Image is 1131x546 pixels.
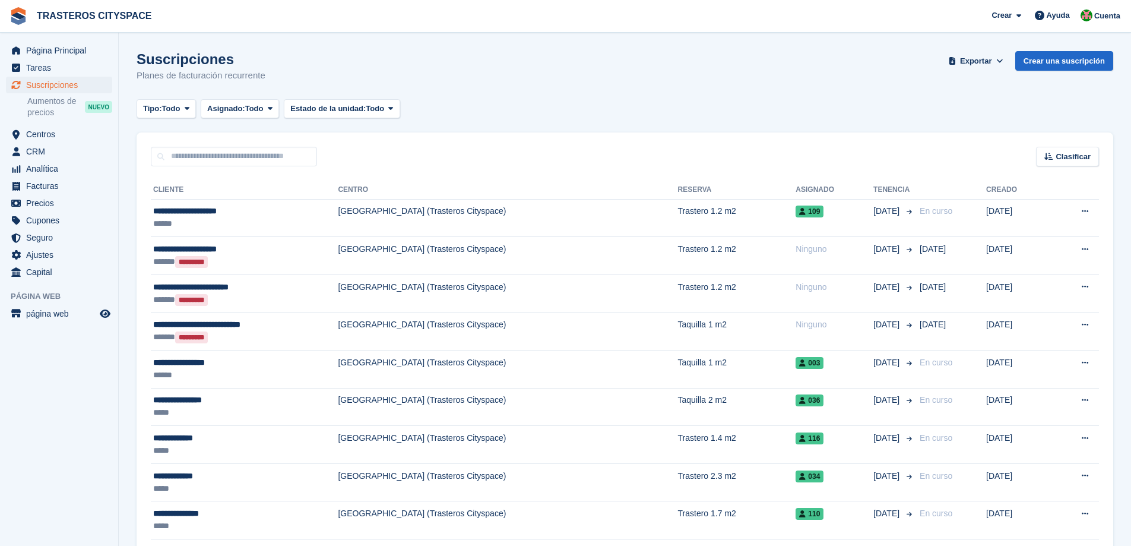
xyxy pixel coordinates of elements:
span: En curso [920,395,952,405]
span: Ayuda [1047,10,1070,21]
button: Exportar [946,51,1006,71]
span: Asignado: [207,103,245,115]
td: [GEOGRAPHIC_DATA] (Trasteros Cityspace) [338,274,677,313]
span: [DATE] [873,470,902,482]
span: Página Principal [26,42,97,59]
td: Trastero 1.4 m2 [678,426,796,464]
a: menu [6,212,112,229]
td: [DATE] [986,274,1048,313]
span: En curso [920,471,952,481]
span: [DATE] [873,281,902,293]
th: Creado [986,181,1048,200]
td: [GEOGRAPHIC_DATA] (Trasteros Cityspace) [338,237,677,275]
span: Capital [26,264,97,280]
span: Ajustes [26,247,97,263]
td: [DATE] [986,501,1048,539]
a: menu [6,42,112,59]
span: [DATE] [873,432,902,444]
span: Precios [26,195,97,212]
a: menu [6,247,112,263]
div: Ninguno [796,318,873,331]
span: [DATE] [873,318,902,331]
th: Reserva [678,181,796,200]
span: [DATE] [873,507,902,520]
td: [DATE] [986,199,1048,237]
img: CitySpace [1081,10,1092,21]
span: [DATE] [873,394,902,406]
img: stora-icon-8386f47178a22dfd0bd8f6a31ec36ba5ce8667c1dd55bd0f319d3a0aa187defe.svg [9,7,27,25]
a: menu [6,195,112,212]
span: Todo [162,103,180,115]
td: [DATE] [986,351,1048,389]
td: [DATE] [986,313,1048,351]
span: [DATE] [873,205,902,217]
td: Trastero 1.2 m2 [678,199,796,237]
span: 110 [796,508,823,520]
span: En curso [920,358,952,367]
td: [GEOGRAPHIC_DATA] (Trasteros Cityspace) [338,388,677,426]
span: Centros [26,126,97,143]
span: [DATE] [920,244,946,254]
span: 034 [796,471,823,482]
a: menú [6,305,112,322]
a: Crear una suscripción [1015,51,1113,71]
td: [DATE] [986,237,1048,275]
span: Crear [991,10,1012,21]
a: menu [6,126,112,143]
span: En curso [920,509,952,518]
span: Aumentos de precios [27,96,85,118]
span: [DATE] [873,356,902,369]
td: [GEOGRAPHIC_DATA] (Trasteros Cityspace) [338,426,677,464]
span: [DATE] [920,320,946,329]
span: [DATE] [873,243,902,255]
td: Trastero 1.2 m2 [678,237,796,275]
span: 036 [796,394,823,406]
span: En curso [920,206,952,216]
td: [DATE] [986,463,1048,501]
button: Asignado: Todo [201,99,279,119]
a: menu [6,264,112,280]
a: Aumentos de precios NUEVO [27,95,112,119]
td: Trastero 1.2 m2 [678,274,796,313]
button: Estado de la unidad: Todo [284,99,400,119]
td: [GEOGRAPHIC_DATA] (Trasteros Cityspace) [338,313,677,351]
span: En curso [920,433,952,443]
span: página web [26,305,97,322]
span: Página web [11,291,118,302]
div: Ninguno [796,281,873,293]
span: 003 [796,357,823,369]
a: TRASTEROS CITYSPACE [32,6,157,26]
td: Taquilla 2 m2 [678,388,796,426]
td: [GEOGRAPHIC_DATA] (Trasteros Cityspace) [338,501,677,539]
td: Trastero 2.3 m2 [678,463,796,501]
span: Cupones [26,212,97,229]
h1: Suscripciones [137,51,265,67]
a: menu [6,160,112,177]
span: CRM [26,143,97,160]
div: Ninguno [796,243,873,255]
th: Centro [338,181,677,200]
span: [DATE] [920,282,946,292]
td: [GEOGRAPHIC_DATA] (Trasteros Cityspace) [338,199,677,237]
span: Cuenta [1094,10,1120,22]
div: NUEVO [85,101,112,113]
span: Todo [366,103,384,115]
a: menu [6,77,112,93]
a: menu [6,178,112,194]
span: 109 [796,206,823,217]
span: Exportar [960,55,991,67]
td: Taquilla 1 m2 [678,351,796,389]
th: Tenencia [873,181,915,200]
td: [GEOGRAPHIC_DATA] (Trasteros Cityspace) [338,351,677,389]
a: menu [6,143,112,160]
td: [GEOGRAPHIC_DATA] (Trasteros Cityspace) [338,463,677,501]
th: Asignado [796,181,873,200]
p: Planes de facturación recurrente [137,69,265,83]
td: [DATE] [986,388,1048,426]
th: Cliente [151,181,338,200]
td: Trastero 1.7 m2 [678,501,796,539]
span: Tipo: [143,103,162,115]
span: Analítica [26,160,97,177]
span: Tareas [26,59,97,76]
span: 116 [796,433,823,444]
